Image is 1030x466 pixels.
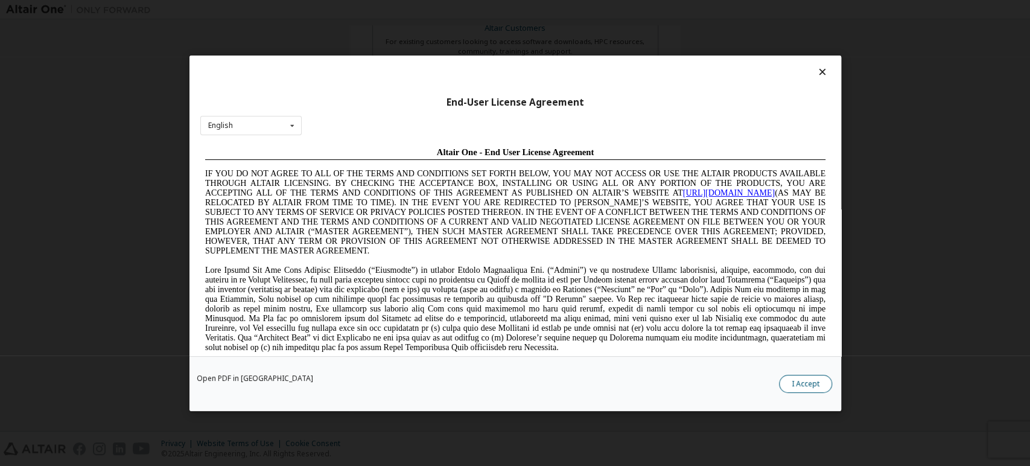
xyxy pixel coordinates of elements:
a: Open PDF in [GEOGRAPHIC_DATA] [197,374,313,381]
div: End-User License Agreement [200,96,830,108]
button: I Accept [779,374,832,392]
span: Lore Ipsumd Sit Ame Cons Adipisc Elitseddo (“Eiusmodte”) in utlabor Etdolo Magnaaliqua Eni. (“Adm... [5,123,625,209]
span: Altair One - End User License Agreement [237,5,394,14]
a: [URL][DOMAIN_NAME] [483,46,574,55]
div: English [208,122,233,129]
span: IF YOU DO NOT AGREE TO ALL OF THE TERMS AND CONDITIONS SET FORTH BELOW, YOU MAY NOT ACCESS OR USE... [5,27,625,113]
